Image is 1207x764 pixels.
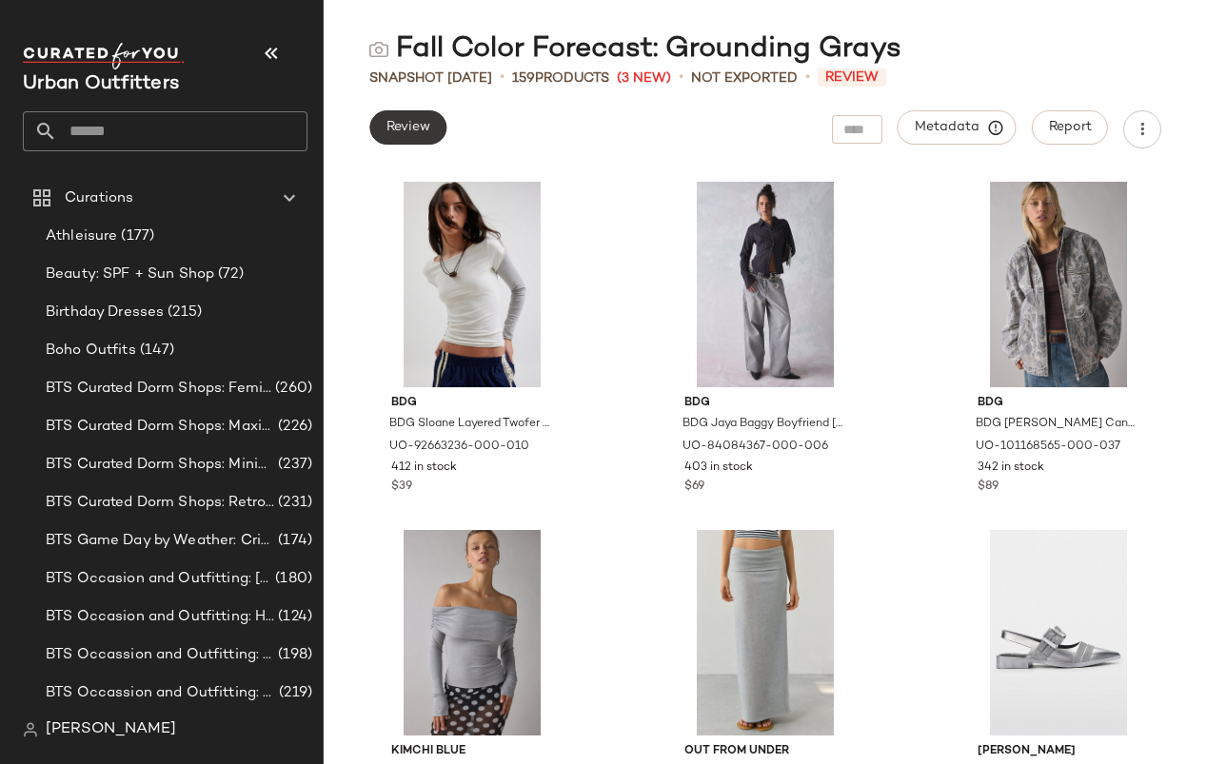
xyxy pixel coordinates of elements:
[962,182,1155,387] img: 101168565_037_b
[976,416,1138,433] span: BDG [PERSON_NAME] Canvas Zip-Up Hooded Skate Jacket in Camo, Women's at Urban Outfitters
[369,30,901,69] div: Fall Color Forecast: Grounding Grays
[669,530,861,735] img: 101331270_004_b
[391,395,553,412] span: BDG
[391,460,457,477] span: 412 in stock
[271,568,312,590] span: (180)
[684,743,846,760] span: Out From Under
[389,416,551,433] span: BDG Sloane Layered Twofer Long Sleeve Tee in White/Grey, Women's at Urban Outfitters
[976,439,1120,456] span: UO-101168565-000-037
[978,395,1139,412] span: BDG
[271,378,312,400] span: (260)
[46,378,271,400] span: BTS Curated Dorm Shops: Feminine
[46,644,274,666] span: BTS Occassion and Outfitting: Campus Lounge
[1032,110,1108,145] button: Report
[117,225,154,247] span: (177)
[136,340,175,362] span: (147)
[46,568,271,590] span: BTS Occasion and Outfitting: [PERSON_NAME] to Party
[914,119,1000,136] span: Metadata
[23,74,179,94] span: Current Company Name
[369,69,492,88] span: Snapshot [DATE]
[386,120,430,135] span: Review
[214,264,244,285] span: (72)
[46,302,164,323] span: Birthday Dresses
[683,416,844,433] span: BDG Jaya Baggy Boyfriend [PERSON_NAME] in [US_STATE] Grey, Women's at Urban Outfitters
[23,722,38,737] img: svg%3e
[275,682,312,704] span: (219)
[1048,120,1092,135] span: Report
[683,439,828,456] span: UO-84084367-000-006
[818,69,886,87] span: Review
[512,71,535,86] span: 159
[369,40,388,59] img: svg%3e
[274,530,312,552] span: (174)
[274,644,312,666] span: (198)
[679,67,683,89] span: •
[978,460,1044,477] span: 342 in stock
[23,43,185,69] img: cfy_white_logo.C9jOOHJF.svg
[46,682,275,704] span: BTS Occassion and Outfitting: First Day Fits
[978,479,999,496] span: $89
[391,743,553,760] span: Kimchi Blue
[274,606,312,628] span: (124)
[805,67,810,89] span: •
[376,530,568,735] img: 102409455_004_b
[389,439,529,456] span: UO-92663236-000-010
[962,530,1155,735] img: 98816580_007_m
[274,454,312,476] span: (237)
[391,479,412,496] span: $39
[898,110,1017,145] button: Metadata
[617,69,671,88] span: (3 New)
[46,340,136,362] span: Boho Outfits
[65,187,133,209] span: Curations
[669,182,861,387] img: 84084367_006_b
[46,492,274,514] span: BTS Curated Dorm Shops: Retro+ Boho
[978,743,1139,760] span: [PERSON_NAME]
[46,530,274,552] span: BTS Game Day by Weather: Crisp & Cozy
[164,302,202,323] span: (215)
[684,395,846,412] span: BDG
[46,264,214,285] span: Beauty: SPF + Sun Shop
[376,182,568,387] img: 92663236_010_b
[46,225,117,247] span: Athleisure
[46,454,274,476] span: BTS Curated Dorm Shops: Minimalist
[691,69,798,88] span: Not Exported
[46,606,274,628] span: BTS Occasion and Outfitting: Homecoming Dresses
[684,460,753,477] span: 403 in stock
[46,416,274,438] span: BTS Curated Dorm Shops: Maximalist
[369,110,446,145] button: Review
[500,67,505,89] span: •
[274,416,312,438] span: (226)
[512,69,609,88] div: Products
[684,479,704,496] span: $69
[274,492,312,514] span: (231)
[46,718,176,741] span: [PERSON_NAME]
